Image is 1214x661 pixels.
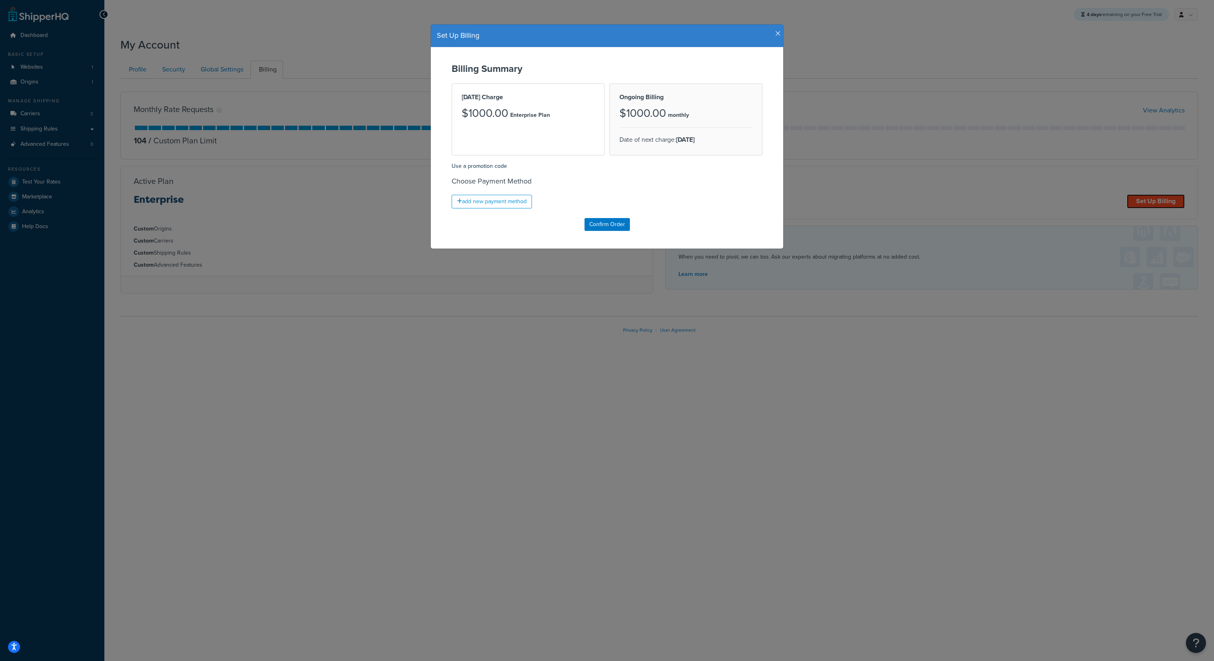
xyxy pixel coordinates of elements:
a: Use a promotion code [452,162,507,170]
input: Confirm Order [585,218,630,231]
a: add new payment method [452,195,532,208]
p: monthly [668,110,689,121]
h3: $1000.00 [462,107,508,120]
h2: Billing Summary [452,63,762,74]
strong: [DATE] [676,135,695,144]
h4: Choose Payment Method [452,176,762,187]
p: Enterprise Plan [510,110,550,121]
h2: Ongoing Billing [619,94,752,101]
p: Date of next charge: [619,134,752,145]
h4: Set Up Billing [437,31,777,41]
h2: [DATE] Charge [462,94,595,101]
h3: $1000.00 [619,107,666,120]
